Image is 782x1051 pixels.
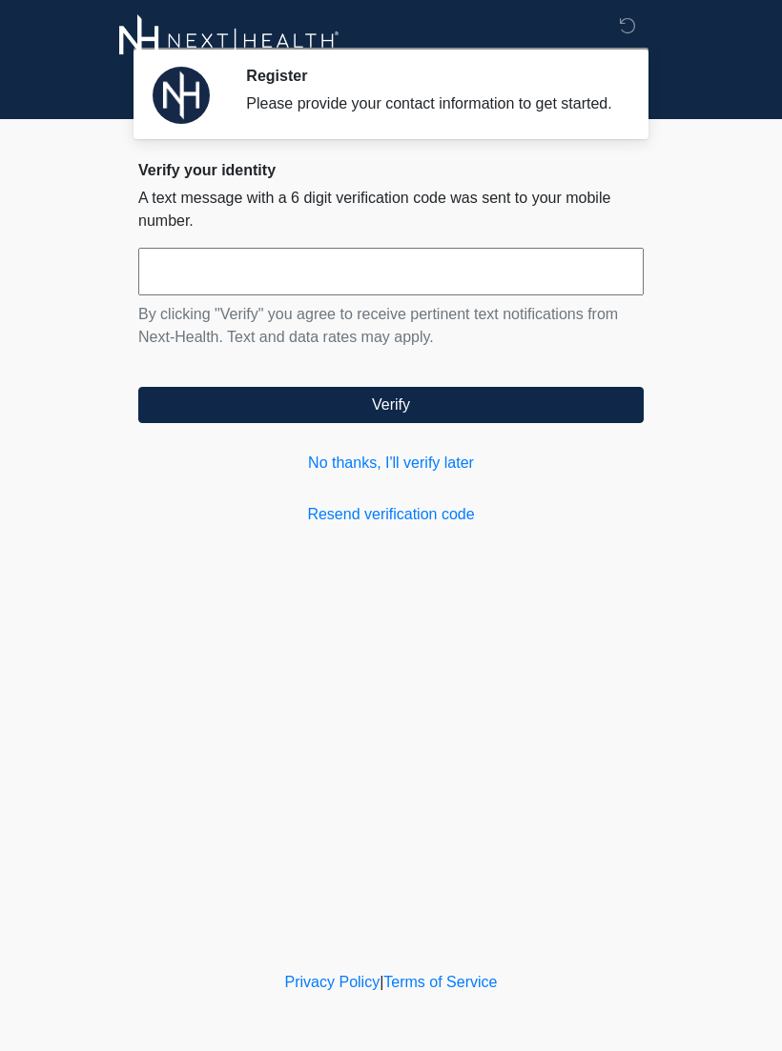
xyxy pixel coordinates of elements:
img: Next-Health Logo [119,14,340,67]
div: Please provide your contact information to get started. [246,92,615,115]
a: Privacy Policy [285,974,381,990]
a: Resend verification code [138,503,644,526]
a: Terms of Service [383,974,497,990]
button: Verify [138,387,644,423]
a: | [380,974,383,990]
p: A text message with a 6 digit verification code was sent to your mobile number. [138,187,644,232]
a: No thanks, I'll verify later [138,452,644,475]
h2: Verify your identity [138,161,644,179]
img: Agent Avatar [153,67,210,124]
p: By clicking "Verify" you agree to receive pertinent text notifications from Next-Health. Text and... [138,303,644,349]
